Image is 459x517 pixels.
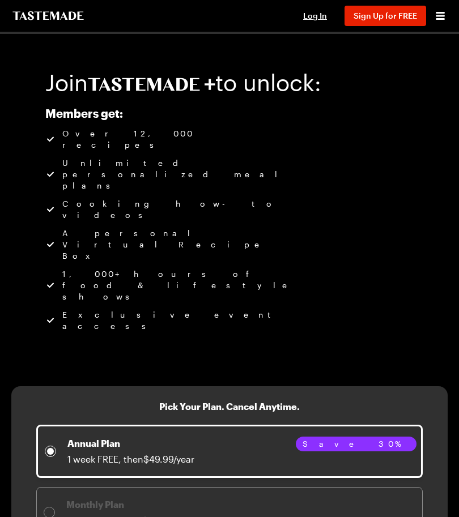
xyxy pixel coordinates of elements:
span: 1 week FREE, then $49.99/year [67,454,194,464]
span: 1,000+ hours of food & lifestyle shows [62,268,299,302]
a: To Tastemade Home Page [11,11,85,20]
p: Monthly Plan [66,498,198,511]
button: Sign Up for FREE [345,6,426,26]
span: Unlimited personalized meal plans [62,157,299,191]
span: A personal Virtual Recipe Box [62,228,299,262]
button: Log In [292,10,338,22]
span: Over 12,000 recipes [62,128,299,151]
span: Log In [303,11,327,20]
h2: Members get: [45,106,299,120]
h3: Pick Your Plan. Cancel Anytime. [159,400,300,413]
span: Exclusive event access [62,309,299,332]
h1: Join to unlock: [45,70,321,95]
p: Annual Plan [67,437,194,450]
span: Save 30% [303,438,410,450]
ul: Tastemade+ Annual subscription benefits [45,128,299,332]
span: Sign Up for FREE [354,11,417,20]
span: Cooking how-to videos [62,198,299,221]
button: Open menu [433,8,448,23]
